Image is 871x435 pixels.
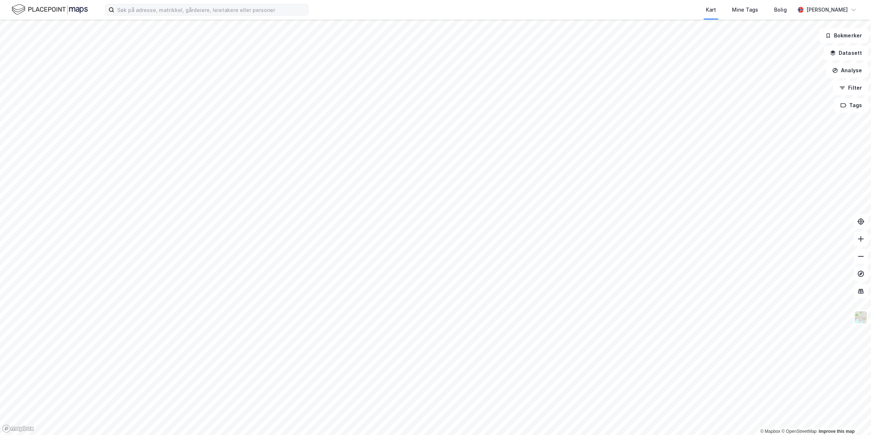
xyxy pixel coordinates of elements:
div: Kart [706,5,716,14]
button: Tags [834,98,868,113]
div: Mine Tags [732,5,758,14]
button: Datasett [824,46,868,60]
input: Søk på adresse, matrikkel, gårdeiere, leietakere eller personer [114,4,308,15]
div: [PERSON_NAME] [806,5,848,14]
button: Bokmerker [819,28,868,43]
a: OpenStreetMap [781,429,817,434]
iframe: Chat Widget [835,400,871,435]
a: Mapbox homepage [2,424,34,433]
div: Kontrollprogram for chat [835,400,871,435]
a: Mapbox [760,429,780,434]
a: Improve this map [819,429,855,434]
button: Analyse [826,63,868,78]
button: Filter [833,81,868,95]
img: Z [854,310,868,324]
div: Bolig [774,5,787,14]
img: logo.f888ab2527a4732fd821a326f86c7f29.svg [12,3,88,16]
